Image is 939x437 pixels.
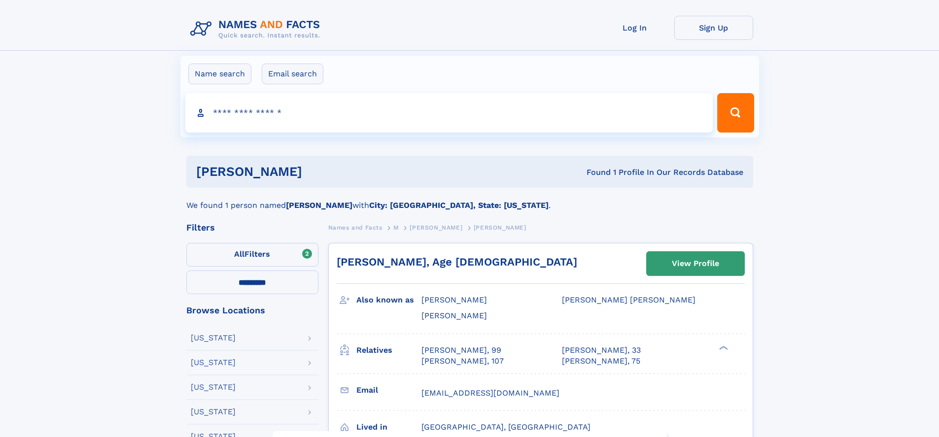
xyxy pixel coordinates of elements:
span: M [393,224,399,231]
div: [US_STATE] [191,334,236,342]
div: Found 1 Profile In Our Records Database [444,167,743,178]
a: [PERSON_NAME], Age [DEMOGRAPHIC_DATA] [337,256,577,268]
div: View Profile [672,252,719,275]
h3: Also known as [356,292,421,308]
a: Log In [595,16,674,40]
a: M [393,221,399,234]
b: City: [GEOGRAPHIC_DATA], State: [US_STATE] [369,201,549,210]
h1: [PERSON_NAME] [196,166,445,178]
div: [US_STATE] [191,359,236,367]
span: All [234,249,244,259]
a: View Profile [647,252,744,275]
span: [PERSON_NAME] [421,311,487,320]
span: [GEOGRAPHIC_DATA], [GEOGRAPHIC_DATA] [421,422,591,432]
span: [PERSON_NAME] [421,295,487,304]
span: [PERSON_NAME] [410,224,462,231]
a: [PERSON_NAME] [410,221,462,234]
a: [PERSON_NAME], 107 [421,356,504,367]
a: [PERSON_NAME], 99 [421,345,501,356]
span: [PERSON_NAME] [474,224,526,231]
b: [PERSON_NAME] [286,201,352,210]
div: [US_STATE] [191,408,236,416]
div: We found 1 person named with . [186,188,753,211]
a: Names and Facts [328,221,383,234]
label: Filters [186,243,318,267]
span: [EMAIL_ADDRESS][DOMAIN_NAME] [421,388,559,398]
img: Logo Names and Facts [186,16,328,42]
a: [PERSON_NAME], 75 [562,356,640,367]
div: Filters [186,223,318,232]
input: search input [185,93,713,133]
button: Search Button [717,93,754,133]
div: ❯ [717,344,729,351]
a: Sign Up [674,16,753,40]
h3: Email [356,382,421,399]
div: [US_STATE] [191,383,236,391]
div: Browse Locations [186,306,318,315]
a: [PERSON_NAME], 33 [562,345,641,356]
h3: Lived in [356,419,421,436]
label: Email search [262,64,323,84]
h3: Relatives [356,342,421,359]
span: [PERSON_NAME] [PERSON_NAME] [562,295,696,304]
label: Name search [188,64,251,84]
